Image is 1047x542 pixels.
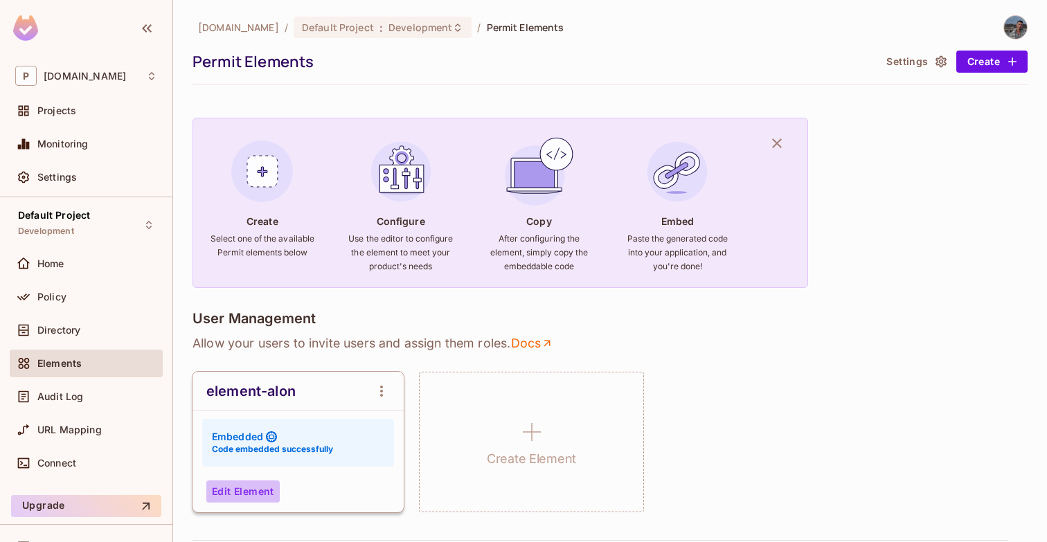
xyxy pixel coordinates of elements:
button: open Menu [368,377,395,405]
span: Settings [37,172,77,183]
li: / [285,21,288,34]
img: Create Element [225,134,300,209]
span: : [379,22,384,33]
span: Elements [37,358,82,369]
span: the active workspace [198,21,279,34]
h6: Use the editor to configure the element to meet your product's needs [348,232,454,273]
span: Development [18,226,74,237]
img: Embed Element [640,134,715,209]
h4: Copy [526,215,551,228]
span: Connect [37,458,76,469]
h6: Code embedded successfully [212,443,333,455]
div: element-alon [206,383,296,399]
span: Monitoring [37,138,89,150]
img: Copy Element [501,134,576,209]
p: Allow your users to invite users and assign them roles . [193,335,1028,352]
h4: User Management [193,310,316,327]
img: Alon Boshi [1004,16,1027,39]
span: Audit Log [37,391,83,402]
span: Default Project [18,210,90,221]
h4: Embedded [212,430,263,443]
span: P [15,66,37,86]
h1: Create Element [487,449,576,469]
div: Permit Elements [193,51,874,72]
span: Development [388,21,452,34]
li: / [477,21,481,34]
span: Home [37,258,64,269]
h4: Create [247,215,278,228]
button: Edit Element [206,480,280,503]
h6: Select one of the available Permit elements below [210,232,315,260]
span: Projects [37,105,76,116]
h4: Configure [377,215,425,228]
img: Configure Element [364,134,438,209]
h6: Paste the generated code into your application, and you're done! [625,232,730,273]
img: SReyMgAAAABJRU5ErkJggg== [13,15,38,41]
button: Create [956,51,1028,73]
span: URL Mapping [37,424,102,435]
a: Docs [510,335,554,352]
span: Directory [37,325,80,336]
span: Permit Elements [487,21,564,34]
span: Policy [37,291,66,302]
h6: After configuring the element, simply copy the embeddable code [486,232,591,273]
h4: Embed [661,215,695,228]
span: Workspace: permit.io [44,71,126,82]
button: Upgrade [11,495,161,517]
span: Default Project [302,21,374,34]
button: Settings [881,51,950,73]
